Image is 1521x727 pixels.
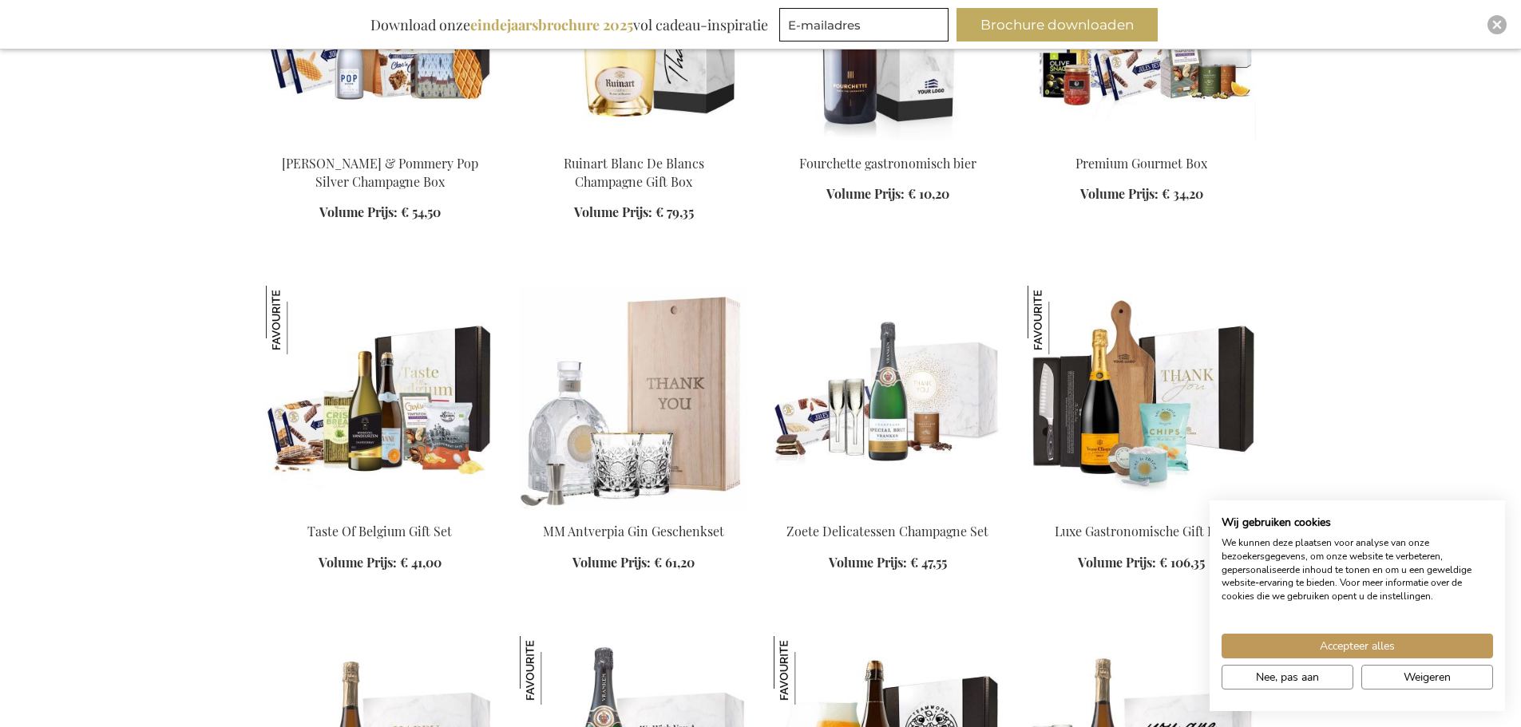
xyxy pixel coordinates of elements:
a: Taste Of Belgium Gift Set [307,523,452,539]
a: Premium Gourmet Box [1028,134,1256,149]
span: Accepteer alles [1320,638,1395,654]
a: Luxe Gastronomische Gift Box [1055,523,1229,539]
a: Volume Prijs: € 106,35 [1078,554,1205,572]
a: [PERSON_NAME] & Pommery Pop Silver Champagne Box [282,155,478,190]
a: Sweet Delights Champagne Set [774,503,1002,518]
img: Taste Of Belgium Gift Set [266,286,494,509]
span: Volume Prijs: [319,554,397,571]
a: Zoete Delicatessen Champagne Set [786,523,988,539]
span: € 34,20 [1162,185,1203,202]
img: Taste Of Belgium Gift Set [266,286,335,354]
a: Luxury Culinary Gift Box Luxe Gastronomische Gift Box [1028,503,1256,518]
span: € 79,35 [656,203,694,220]
a: MM Antverpia Gin Gift Set [520,503,748,518]
button: Accepteer alle cookies [1222,634,1493,658]
span: Weigeren [1404,669,1451,686]
img: Fourchette Bier Gift Box [774,636,842,705]
span: € 47,55 [910,554,947,571]
a: Volume Prijs: € 41,00 [319,554,442,572]
a: Volume Prijs: € 47,55 [829,554,947,572]
span: Volume Prijs: [1080,185,1159,202]
img: Luxe Gastronomische Gift Box [1028,286,1096,354]
a: Volume Prijs: € 54,50 [319,203,441,222]
img: Close [1492,20,1502,30]
span: Volume Prijs: [319,203,398,220]
a: Ruinart Blanc De Blancs Champagne Gift Box [564,155,704,190]
form: marketing offers and promotions [779,8,953,46]
p: We kunnen deze plaatsen voor analyse van onze bezoekersgegevens, om onze website te verbeteren, g... [1222,536,1493,603]
span: Volume Prijs: [574,203,652,220]
input: E-mailadres [779,8,949,41]
a: Fourchette beer 75 cl [774,134,1002,149]
div: Download onze vol cadeau-inspiratie [363,8,775,41]
button: Pas cookie voorkeuren aan [1222,665,1353,689]
button: Brochure downloaden [957,8,1158,41]
span: Volume Prijs: [829,554,907,571]
button: Alle cookies weigeren [1361,665,1493,689]
span: Volume Prijs: [572,554,651,571]
img: Luxury Culinary Gift Box [1028,286,1256,509]
span: Volume Prijs: [1078,554,1156,571]
a: MM Antverpia Gin Geschenkset [543,523,724,539]
span: Nee, pas aan [1256,669,1319,686]
img: MM Antverpia Gin Gift Set [520,286,748,509]
a: Volume Prijs: € 79,35 [574,203,694,222]
img: Champagne Apéro Box [520,636,588,705]
a: Ruinart Blanc De Blancs Champagne Gift Box [520,134,748,149]
span: € 61,20 [654,554,695,571]
a: Premium Gourmet Box [1075,155,1207,172]
a: Volume Prijs: € 61,20 [572,554,695,572]
a: Volume Prijs: € 34,20 [1080,185,1203,203]
span: € 41,00 [400,554,442,571]
a: Taste Of Belgium Gift Set Taste Of Belgium Gift Set [266,503,494,518]
b: eindejaarsbrochure 2025 [470,15,633,34]
img: Sweet Delights Champagne Set [774,286,1002,509]
span: € 54,50 [401,203,441,220]
a: Sweet Delights & Pommery Pop Silver Champagne Box [266,134,494,149]
div: Close [1487,15,1507,34]
h2: Wij gebruiken cookies [1222,516,1493,530]
span: € 106,35 [1159,554,1205,571]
